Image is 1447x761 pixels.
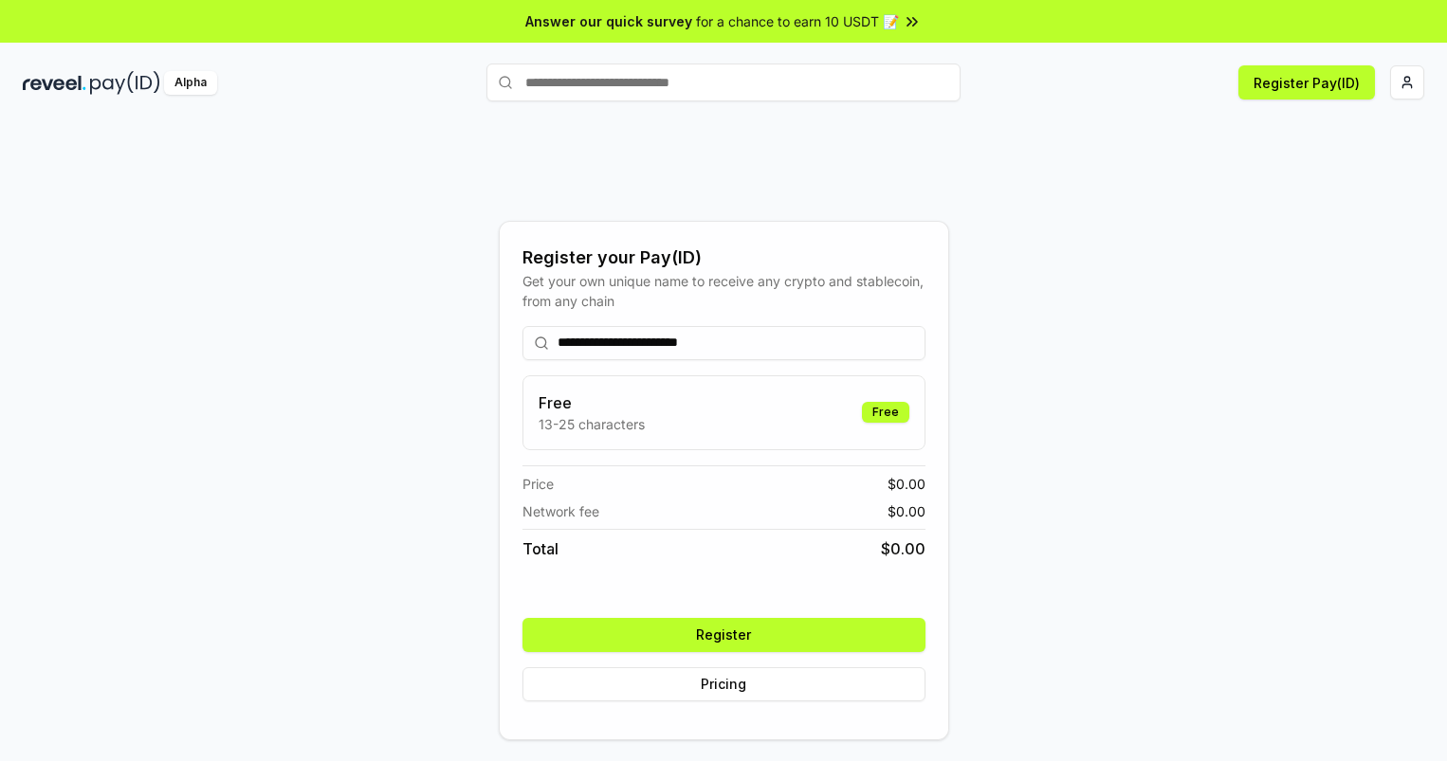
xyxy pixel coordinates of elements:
[539,391,645,414] h3: Free
[1238,65,1375,100] button: Register Pay(ID)
[522,245,925,271] div: Register your Pay(ID)
[522,667,925,701] button: Pricing
[862,402,909,423] div: Free
[23,71,86,95] img: reveel_dark
[888,474,925,494] span: $ 0.00
[525,11,692,31] span: Answer our quick survey
[522,474,554,494] span: Price
[522,537,559,560] span: Total
[90,71,160,95] img: pay_id
[881,537,925,560] span: $ 0.00
[888,501,925,521] span: $ 0.00
[522,618,925,652] button: Register
[522,271,925,311] div: Get your own unique name to receive any crypto and stablecoin, from any chain
[696,11,899,31] span: for a chance to earn 10 USDT 📝
[539,414,645,434] p: 13-25 characters
[164,71,217,95] div: Alpha
[522,501,599,521] span: Network fee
